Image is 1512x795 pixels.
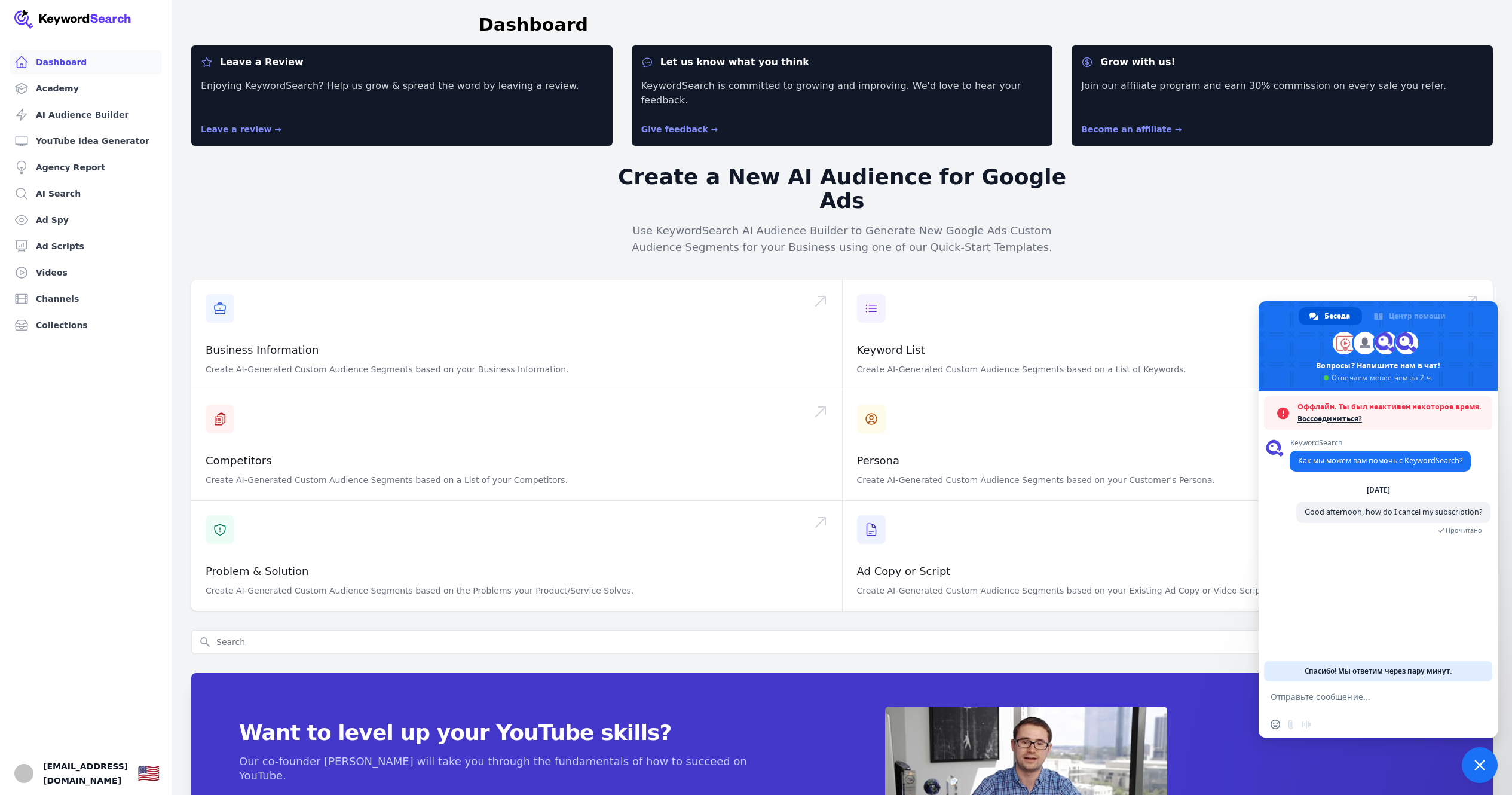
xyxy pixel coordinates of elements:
[137,763,160,784] div: 🇺🇸
[641,124,718,134] a: Give feedback
[479,14,588,36] h1: Dashboard
[1297,413,1486,425] span: Воссоединиться?
[10,182,162,206] a: AI Search
[711,124,718,134] span: →
[10,155,162,179] a: Agency Report
[201,124,281,134] a: Leave a review
[857,344,925,356] a: Keyword List
[613,222,1072,256] p: Use KeywordSearch AI Audience Builder to Generate New Google Ads Custom Audience Segments for you...
[641,79,1043,108] p: KeywordSearch is committed to growing and improving. We'd love to hear your feedback.
[1299,307,1362,325] div: Беседа
[1367,487,1390,494] div: [DATE]
[1081,79,1483,108] p: Join our affiliate program and earn 30% commission on every sale you refer.
[14,764,33,783] img: Артем Лахтарина
[239,721,789,745] span: Want to level up your YouTube skills?
[10,261,162,285] a: Videos
[1081,124,1182,134] a: Become an affiliate
[613,165,1072,213] h2: Create a New AI Audience for Google Ads
[857,565,951,577] a: Ad Copy or Script
[641,55,1043,69] dt: Let us know what you think
[1298,455,1462,466] span: Как мы можем вам помочь с KeywordSearch?
[1305,661,1452,681] span: Спасибо! Мы ответим через пару минут.
[1462,747,1498,783] div: Закрыть чат
[1081,55,1483,69] dt: Grow with us!
[10,50,162,74] a: Dashboard
[43,759,128,788] span: [EMAIL_ADDRESS][DOMAIN_NAME]
[1175,124,1182,134] span: →
[10,77,162,100] a: Academy
[274,124,281,134] span: →
[14,10,131,29] img: Your Company
[192,631,1381,653] input: Search
[206,454,272,467] a: Competitors
[10,103,162,127] a: AI Audience Builder
[14,764,33,783] button: Open user button
[201,79,603,108] p: Enjoying KeywordSearch? Help us grow & spread the word by leaving a review.
[137,762,160,785] button: 🇺🇸
[239,754,789,783] p: Our co-founder [PERSON_NAME] will take you through the fundamentals of how to succeed on YouTube.
[1271,692,1459,702] textarea: Отправьте сообщение...
[10,313,162,337] a: Collections
[1446,526,1482,534] span: Прочитано
[201,55,603,69] dt: Leave a Review
[1324,307,1350,325] span: Беседа
[10,287,162,311] a: Channels
[206,344,319,356] a: Business Information
[857,454,900,467] a: Persona
[10,129,162,153] a: YouTube Idea Generator
[10,234,162,258] a: Ad Scripts
[206,565,308,577] a: Problem & Solution
[1305,507,1482,517] span: Good afternoon, how do I cancel my subscription?
[1271,720,1280,729] span: Вставить emoji
[1290,439,1471,447] span: KeywordSearch
[1297,401,1486,413] span: Оффлайн. Ты был неактивен некоторое время.
[10,208,162,232] a: Ad Spy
